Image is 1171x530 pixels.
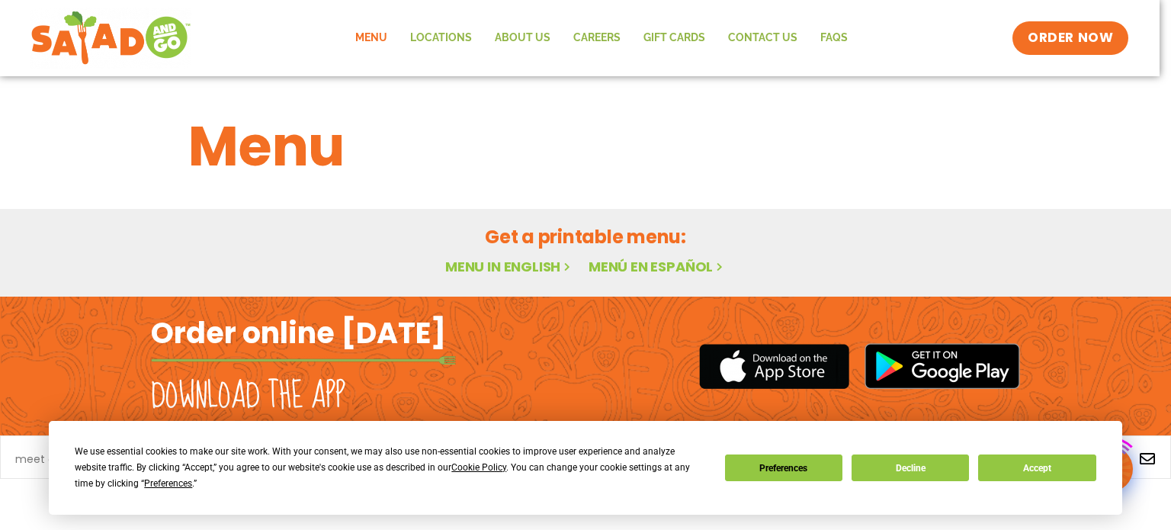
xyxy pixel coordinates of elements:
span: Preferences [144,478,192,489]
h2: Download the app [151,375,345,418]
img: fork [151,356,456,365]
a: GIFT CARDS [632,21,717,56]
button: Decline [852,455,969,481]
span: Cookie Policy [451,462,506,473]
a: About Us [483,21,562,56]
div: We use essential cookies to make our site work. With your consent, we may also use non-essential ... [75,444,706,492]
span: ORDER NOW [1028,29,1113,47]
a: Contact Us [717,21,809,56]
h2: Order online [DATE] [151,314,446,352]
h2: Get a printable menu: [188,223,983,250]
div: Cookie Consent Prompt [49,421,1122,515]
a: Menú en español [589,257,726,276]
a: FAQs [809,21,859,56]
img: new-SAG-logo-768×292 [30,8,191,69]
img: google_play [865,343,1020,389]
img: appstore [699,342,849,391]
a: Menu in English [445,257,573,276]
button: Preferences [725,455,842,481]
a: Menu [344,21,399,56]
a: meet chef [PERSON_NAME] [15,454,160,464]
a: ORDER NOW [1012,21,1128,55]
button: Accept [978,455,1096,481]
h1: Menu [188,105,983,188]
a: Careers [562,21,632,56]
a: Locations [399,21,483,56]
nav: Menu [344,21,859,56]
